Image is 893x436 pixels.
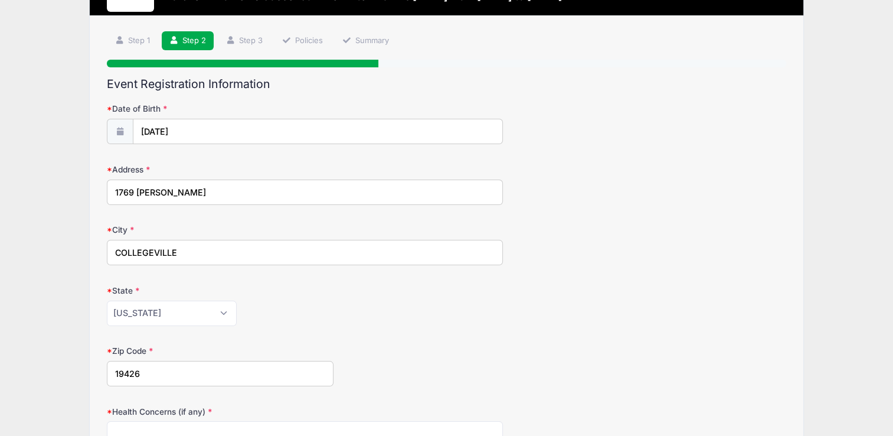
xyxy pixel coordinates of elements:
a: Step 2 [162,31,214,51]
input: mm/dd/yyyy [133,119,503,144]
label: Zip Code [107,345,333,357]
a: Step 3 [218,31,270,51]
label: State [107,285,333,297]
a: Policies [274,31,331,51]
input: xxxxx [107,361,333,386]
label: Health Concerns (if any) [107,406,333,418]
h2: Event Registration Information [107,77,786,91]
label: Date of Birth [107,103,333,115]
a: Summary [334,31,397,51]
label: Address [107,164,333,175]
label: City [107,224,333,236]
a: Step 1 [107,31,158,51]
